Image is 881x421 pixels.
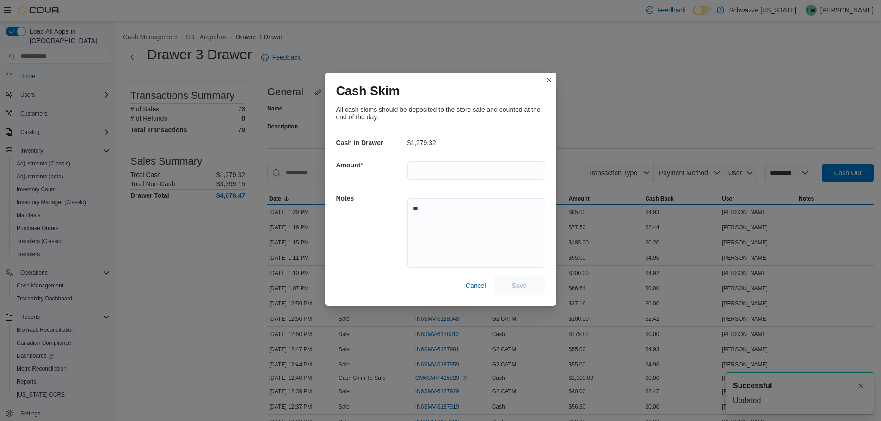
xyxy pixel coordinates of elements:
span: Save [512,281,527,290]
p: $1,279.32 [407,139,436,146]
button: Cancel [462,276,490,295]
div: All cash skims should be deposited to the store safe and counted at the end of the day. [336,106,545,121]
span: Cancel [466,281,486,290]
h5: Amount [336,156,406,174]
h1: Cash Skim [336,84,400,98]
button: Closes this modal window [543,74,554,85]
h5: Cash in Drawer [336,134,406,152]
h5: Notes [336,189,406,207]
button: Save [493,276,545,295]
